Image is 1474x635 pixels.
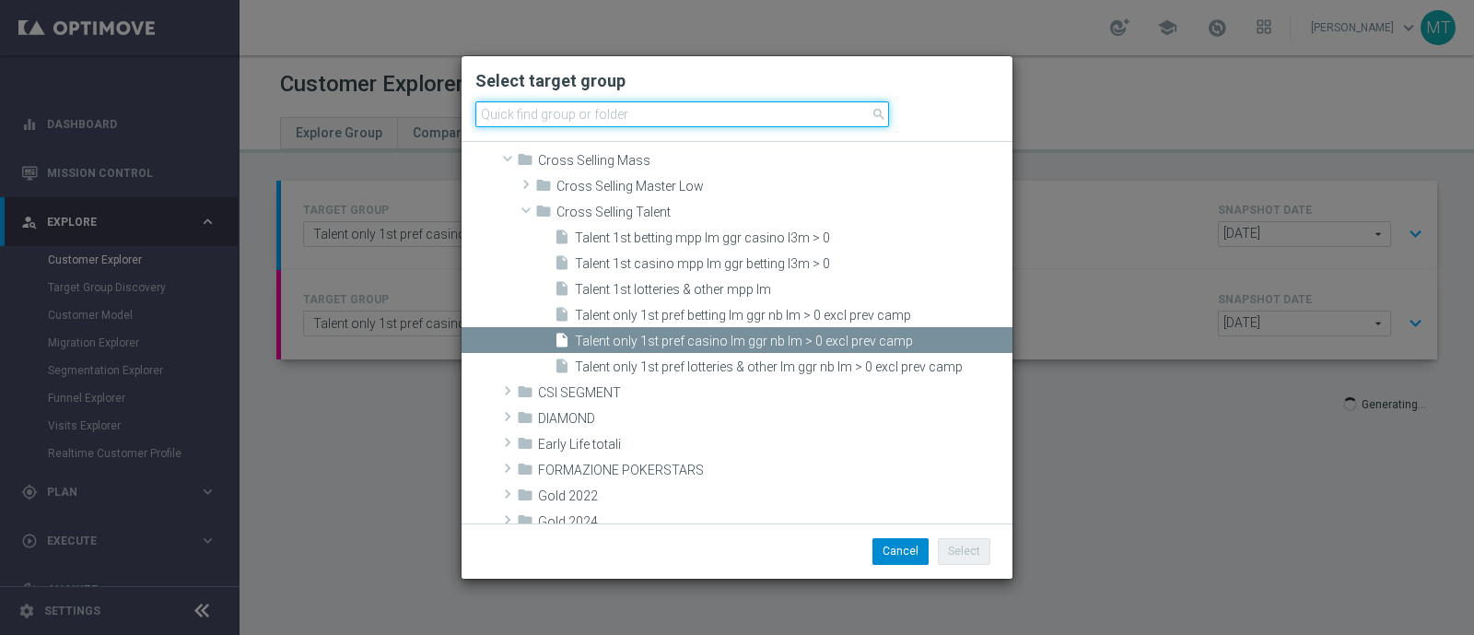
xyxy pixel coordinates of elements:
i: folder [535,177,552,198]
span: CSI SEGMENT [538,385,1012,401]
i: insert_drive_file [554,229,570,250]
i: folder [517,487,533,508]
span: DIAMOND [538,411,1012,427]
span: FORMAZIONE POKERSTARS [538,463,1012,478]
span: Gold 2024 [538,514,1012,530]
i: insert_drive_file [554,306,570,327]
i: folder [517,461,533,482]
button: Cancel [872,538,929,564]
i: insert_drive_file [554,280,570,301]
i: folder [517,512,533,534]
span: Talent only 1st pref lotteries &amp; other lm ggr nb lm &gt; 0 excl prev camp [575,359,1012,375]
span: Cross Selling Mass [538,153,1012,169]
span: Talent 1st lotteries &amp; other mpp lm [575,282,1012,298]
button: Select [938,538,990,564]
span: Gold 2022 [538,488,1012,504]
i: folder [535,203,552,224]
i: insert_drive_file [554,358,570,379]
h2: Select target group [475,70,999,92]
span: Talent 1st betting mpp lm ggr casino l3m &gt; 0 [575,230,1012,246]
span: Talent 1st casino mpp lm ggr betting l3m &gt; 0 [575,256,1012,272]
span: Talent only 1st pref casino lm ggr nb lm &gt; 0 excl prev camp [575,334,1012,349]
span: Cross Selling Talent [556,205,1012,220]
i: insert_drive_file [554,332,570,353]
i: insert_drive_file [554,254,570,276]
input: Quick find group or folder [475,101,889,127]
span: Cross Selling Master Low [556,179,1012,194]
span: Early Life totali [538,437,1012,453]
i: folder [517,383,533,405]
i: folder [517,151,533,172]
i: folder [517,409,533,430]
span: Talent only 1st pref betting lm ggr nb lm &gt; 0 excl prev camp [575,308,1012,323]
span: search [872,107,886,122]
i: folder [517,435,533,456]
